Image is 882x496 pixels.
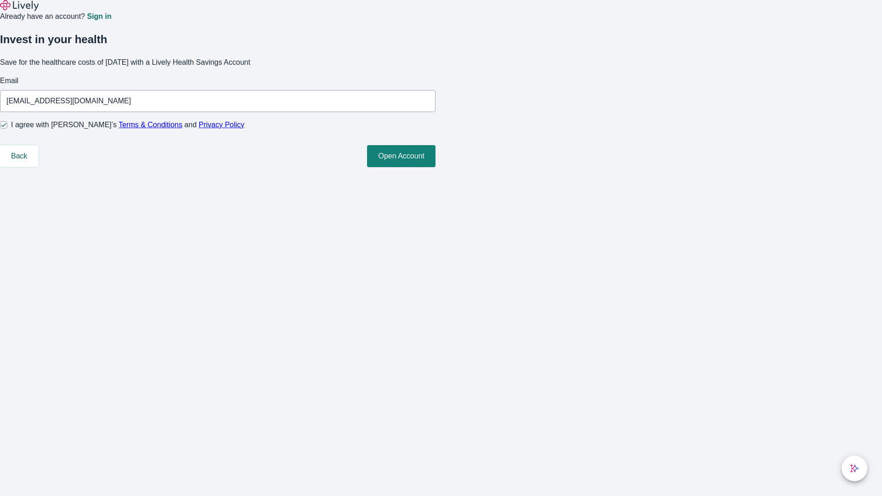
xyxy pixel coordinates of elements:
button: chat [842,456,867,481]
button: Open Account [367,145,435,167]
a: Terms & Conditions [119,121,182,129]
svg: Lively AI Assistant [850,464,859,473]
a: Sign in [87,13,111,20]
span: I agree with [PERSON_NAME]’s and [11,119,244,130]
a: Privacy Policy [199,121,245,129]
